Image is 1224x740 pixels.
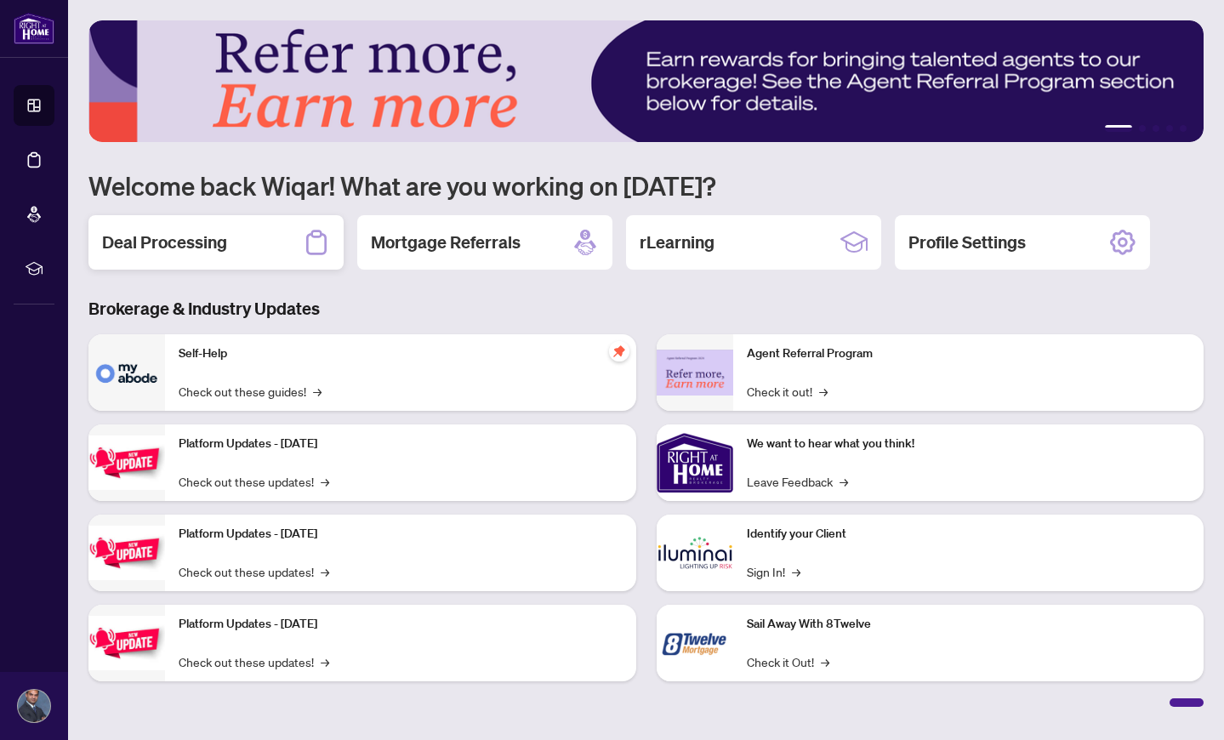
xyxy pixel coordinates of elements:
a: Check out these guides!→ [179,382,322,401]
h3: Brokerage & Industry Updates [88,297,1204,321]
h2: Mortgage Referrals [371,231,521,254]
h2: Profile Settings [908,231,1026,254]
img: Platform Updates - July 21, 2025 [88,435,165,489]
img: Platform Updates - June 23, 2025 [88,616,165,669]
span: → [792,562,800,581]
button: 1 [1105,125,1132,132]
button: 3 [1153,125,1159,132]
img: We want to hear what you think! [657,424,733,501]
span: → [321,472,329,491]
img: logo [14,13,54,44]
button: 5 [1180,125,1187,132]
img: Platform Updates - July 8, 2025 [88,526,165,579]
h2: rLearning [640,231,714,254]
a: Sign In!→ [747,562,800,581]
img: Agent Referral Program [657,350,733,396]
img: Profile Icon [18,690,50,722]
img: Self-Help [88,334,165,411]
p: Platform Updates - [DATE] [179,525,623,544]
a: Check out these updates!→ [179,562,329,581]
span: → [840,472,848,491]
span: → [821,652,829,671]
p: We want to hear what you think! [747,435,1191,453]
p: Platform Updates - [DATE] [179,615,623,634]
a: Leave Feedback→ [747,472,848,491]
a: Check out these updates!→ [179,472,329,491]
span: → [321,562,329,581]
button: 4 [1166,125,1173,132]
span: → [819,382,828,401]
p: Self-Help [179,344,623,363]
span: pushpin [609,341,629,361]
p: Platform Updates - [DATE] [179,435,623,453]
span: → [321,652,329,671]
p: Identify your Client [747,525,1191,544]
img: Sail Away With 8Twelve [657,605,733,681]
a: Check out these updates!→ [179,652,329,671]
h2: Deal Processing [102,231,227,254]
a: Check it out!→ [747,382,828,401]
h1: Welcome back Wiqar! What are you working on [DATE]? [88,169,1204,202]
p: Sail Away With 8Twelve [747,615,1191,634]
span: → [313,382,322,401]
img: Slide 0 [88,20,1204,142]
p: Agent Referral Program [747,344,1191,363]
img: Identify your Client [657,515,733,591]
a: Check it Out!→ [747,652,829,671]
button: 2 [1139,125,1146,132]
